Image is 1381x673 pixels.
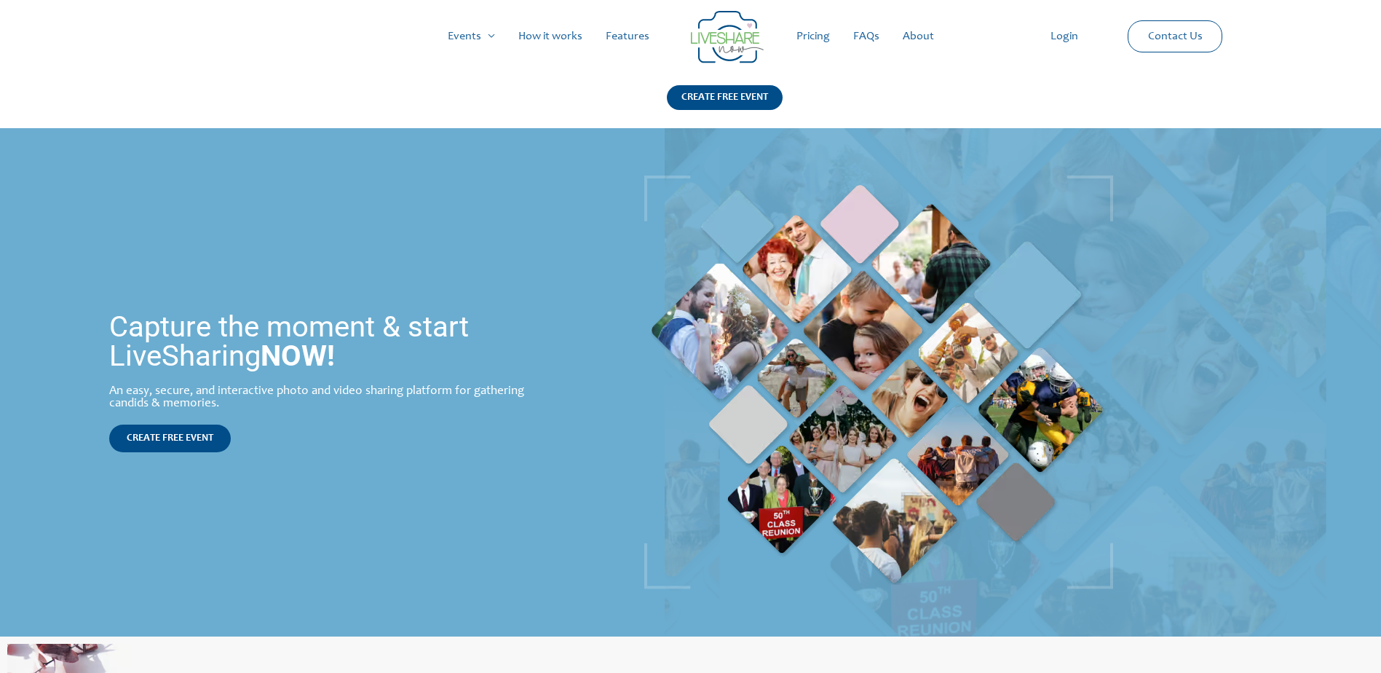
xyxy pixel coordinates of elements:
h1: Capture the moment & start LiveSharing [109,312,550,371]
strong: NOW! [261,339,335,373]
a: CREATE FREE EVENT [667,85,783,128]
img: LiveShare Moment | Live Photo Slideshow for Events | Create Free Events Album for Any Occasion [644,176,1113,589]
a: Events [436,13,507,60]
div: An easy, secure, and interactive photo and video sharing platform for gathering candids & memories. [109,385,550,410]
a: FAQs [842,13,891,60]
img: Group 14 | Live Photo Slideshow for Events | Create Free Events Album for Any Occasion [691,11,764,63]
a: About [891,13,946,60]
a: CREATE FREE EVENT [109,425,231,452]
div: CREATE FREE EVENT [667,85,783,110]
nav: Site Navigation [25,13,1356,60]
a: Contact Us [1136,21,1214,52]
a: Features [594,13,661,60]
a: Pricing [785,13,842,60]
span: CREATE FREE EVENT [127,433,213,444]
a: Login [1039,13,1090,60]
a: How it works [507,13,594,60]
